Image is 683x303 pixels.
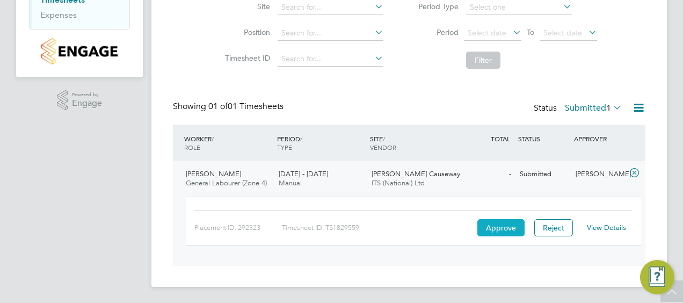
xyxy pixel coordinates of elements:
span: To [524,25,537,39]
div: Placement ID: 292323 [194,219,282,236]
span: Powered by [72,90,102,99]
span: Engage [72,99,102,108]
div: Status [534,101,624,116]
div: Submitted [515,165,571,183]
span: Manual [279,178,302,187]
span: Select date [468,28,506,38]
span: / [383,134,385,143]
div: - [460,165,515,183]
div: [PERSON_NAME] [571,165,627,183]
span: General Labourer (Zone 4) [186,178,267,187]
img: countryside-properties-logo-retina.png [41,38,117,64]
span: ROLE [184,143,200,151]
span: 01 Timesheets [208,101,284,112]
span: [PERSON_NAME] [186,169,241,178]
a: View Details [587,223,626,232]
a: Go to home page [29,38,130,64]
span: ITS (National) Ltd. [372,178,427,187]
span: 1 [606,103,611,113]
span: [PERSON_NAME] Causeway [372,169,460,178]
button: Engage Resource Center [640,260,674,294]
label: Period Type [410,2,459,11]
input: Search for... [278,52,383,67]
div: STATUS [515,129,571,148]
span: 01 of [208,101,228,112]
a: Powered byEngage [57,90,103,111]
button: Approve [477,219,525,236]
span: Select date [543,28,582,38]
label: Site [222,2,270,11]
a: Expenses [40,10,77,20]
div: WORKER [181,129,274,157]
span: TOTAL [491,134,510,143]
div: APPROVER [571,129,627,148]
div: PERIOD [274,129,367,157]
label: Submitted [565,103,622,113]
label: Timesheet ID [222,53,270,63]
label: Position [222,27,270,37]
span: [DATE] - [DATE] [279,169,328,178]
span: VENDOR [370,143,396,151]
button: Reject [534,219,573,236]
span: TYPE [277,143,292,151]
div: Timesheet ID: TS1829559 [282,219,475,236]
input: Search for... [278,26,383,41]
div: Showing [173,101,286,112]
span: / [300,134,302,143]
div: SITE [367,129,460,157]
label: Period [410,27,459,37]
span: / [212,134,214,143]
button: Filter [466,52,500,69]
